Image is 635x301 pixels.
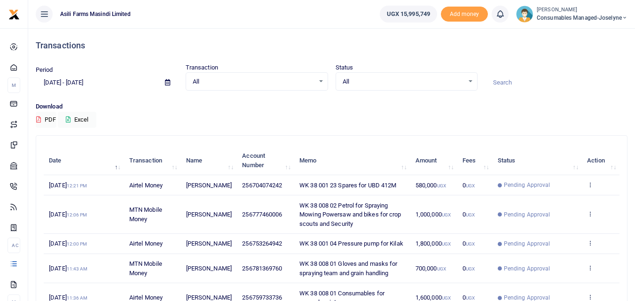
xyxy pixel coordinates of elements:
span: 0 [463,294,475,301]
small: UGX [442,295,451,301]
small: UGX [437,183,446,188]
span: UGX 15,995,749 [387,9,430,19]
th: Transaction: activate to sort column ascending [124,146,181,175]
span: WK 38 008 01 Gloves and masks for spraying team and grain handling [299,260,397,277]
small: UGX [442,212,451,217]
th: Date: activate to sort column descending [44,146,124,175]
th: Memo: activate to sort column ascending [294,146,410,175]
span: 0 [463,182,475,189]
input: Search [485,75,627,91]
small: [PERSON_NAME] [537,6,627,14]
small: 11:36 AM [67,295,88,301]
a: profile-user [PERSON_NAME] Consumables managed-Joselyne [516,6,627,23]
small: UGX [466,183,475,188]
span: 0 [463,240,475,247]
span: [PERSON_NAME] [186,182,232,189]
th: Action: activate to sort column ascending [582,146,619,175]
span: 700,000 [415,265,446,272]
a: UGX 15,995,749 [380,6,437,23]
th: Fees: activate to sort column ascending [457,146,493,175]
li: M [8,77,20,93]
span: Add money [441,7,488,22]
label: Transaction [186,63,218,72]
span: 1,000,000 [415,211,451,218]
span: 256704074242 [242,182,282,189]
span: Airtel Money [129,182,163,189]
span: Airtel Money [129,240,163,247]
span: 0 [463,265,475,272]
label: Period [36,65,53,75]
small: UGX [466,266,475,271]
span: 256781369760 [242,265,282,272]
input: select period [36,75,157,91]
th: Status: activate to sort column ascending [493,146,582,175]
span: 256777460006 [242,211,282,218]
img: logo-small [8,9,20,20]
span: Pending Approval [504,264,550,273]
small: UGX [466,295,475,301]
span: [PERSON_NAME] [186,240,232,247]
th: Amount: activate to sort column ascending [410,146,457,175]
label: Status [336,63,353,72]
span: [PERSON_NAME] [186,294,232,301]
img: profile-user [516,6,533,23]
small: UGX [466,212,475,217]
li: Toup your wallet [441,7,488,22]
h4: Transactions [36,40,627,51]
span: All [343,77,464,86]
span: 1,600,000 [415,294,451,301]
span: [DATE] [49,294,87,301]
span: MTN Mobile Money [129,260,162,277]
span: WK 38 008 02 Petrol for Spraying Mowing Powersaw and bikes for crop scouts and Security [299,202,401,227]
span: Airtel Money [129,294,163,301]
small: UGX [442,241,451,247]
li: Ac [8,238,20,253]
a: logo-small logo-large logo-large [8,10,20,17]
th: Name: activate to sort column ascending [180,146,237,175]
span: [DATE] [49,182,87,189]
span: Asili Farms Masindi Limited [56,10,134,18]
small: 12:06 PM [67,212,87,217]
button: Excel [58,112,96,128]
span: Pending Approval [504,239,550,248]
button: PDF [36,112,56,128]
span: WK 38 001 04 Pressure pump for Kilak [299,240,403,247]
small: 11:43 AM [67,266,88,271]
span: [DATE] [49,240,87,247]
small: UGX [466,241,475,247]
span: 580,000 [415,182,446,189]
span: MTN Mobile Money [129,206,162,223]
span: All [193,77,314,86]
li: Wallet ballance [376,6,441,23]
span: Pending Approval [504,181,550,189]
span: Pending Approval [504,210,550,219]
span: WK 38 001 23 Spares for UBD 412M [299,182,396,189]
span: Consumables managed-Joselyne [537,14,627,22]
small: 12:21 PM [67,183,87,188]
span: 1,800,000 [415,240,451,247]
span: [PERSON_NAME] [186,265,232,272]
span: [DATE] [49,211,87,218]
span: 256753264942 [242,240,282,247]
a: Add money [441,10,488,17]
small: 12:00 PM [67,241,87,247]
p: Download [36,102,627,112]
small: UGX [437,266,446,271]
span: [DATE] [49,265,87,272]
span: 0 [463,211,475,218]
span: [PERSON_NAME] [186,211,232,218]
th: Account Number: activate to sort column ascending [237,146,294,175]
